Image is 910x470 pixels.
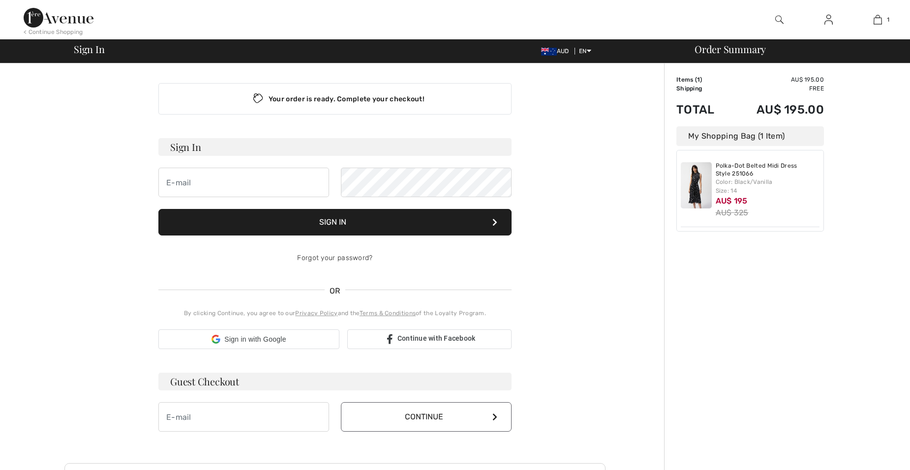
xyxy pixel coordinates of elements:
input: E-mail [158,168,329,197]
a: Polka-Dot Belted Midi Dress Style 251066 [716,162,820,177]
div: By clicking Continue, you agree to our and the of the Loyalty Program. [158,309,512,318]
span: OR [325,285,345,297]
td: AU$ 195.00 [729,93,824,126]
img: Polka-Dot Belted Midi Dress Style 251066 [681,162,712,208]
div: Sign in with Google [158,329,339,349]
span: EN [579,48,591,55]
input: E-mail [158,402,329,432]
a: Terms & Conditions [360,310,416,317]
td: AU$ 195.00 [729,75,824,84]
a: 1 [853,14,902,26]
span: AUD [541,48,573,55]
div: Order Summary [683,44,904,54]
span: Sign in with Google [224,334,286,345]
img: Australian Dollar [541,48,557,56]
a: Forgot your password? [297,254,372,262]
span: 1 [697,76,700,83]
div: < Continue Shopping [24,28,83,36]
a: Continue with Facebook [347,329,512,349]
td: Total [676,93,729,126]
td: Items ( ) [676,75,729,84]
a: Sign In [817,14,841,26]
div: My Shopping Bag (1 Item) [676,126,824,146]
div: Your order is ready. Complete your checkout! [158,83,512,115]
img: My Bag [874,14,882,26]
span: Sign In [74,44,104,54]
span: 1 [887,15,889,24]
div: Color: Black/Vanilla Size: 14 [716,177,820,195]
td: Free [729,84,824,93]
td: Shipping [676,84,729,93]
s: AU$ 325 [716,208,749,217]
a: Privacy Policy [295,310,337,317]
h3: Guest Checkout [158,373,512,390]
img: 1ère Avenue [24,8,93,28]
button: Sign In [158,209,512,235]
h3: Sign In [158,138,512,156]
span: AU$ 195 [716,196,748,206]
button: Continue [341,402,512,432]
span: Continue with Facebook [397,334,476,342]
img: My Info [824,14,833,26]
img: search the website [775,14,784,26]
